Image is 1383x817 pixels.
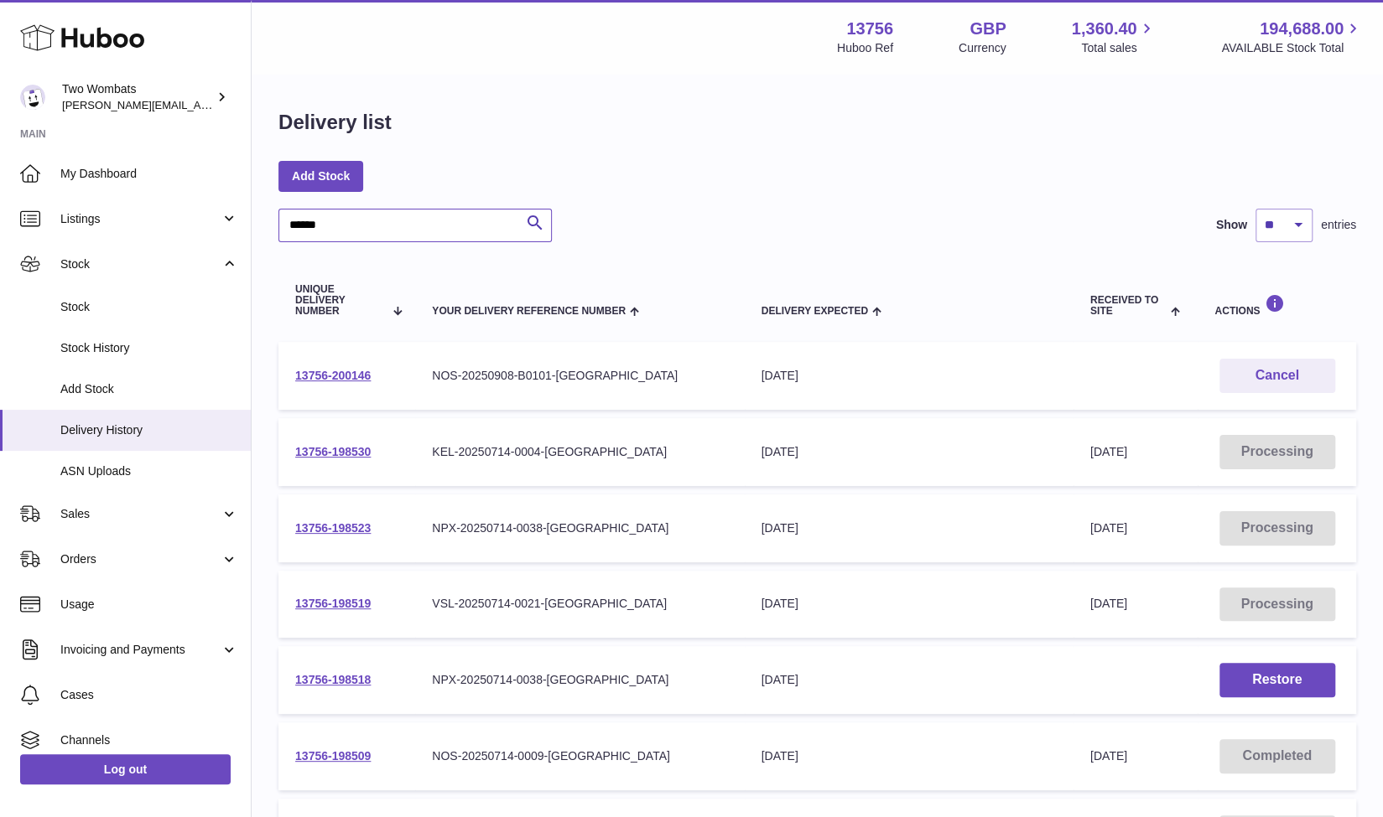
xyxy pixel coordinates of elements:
[432,520,727,536] div: NPX-20250714-0038-[GEOGRAPHIC_DATA]
[1260,18,1344,40] span: 194,688.00
[762,748,1057,764] div: [DATE]
[1221,18,1363,56] a: 194,688.00 AVAILABLE Stock Total
[60,299,238,315] span: Stock
[295,521,371,535] a: 13756-198523
[278,109,392,136] h1: Delivery list
[432,672,727,688] div: NPX-20250714-0038-[GEOGRAPHIC_DATA]
[295,284,384,318] span: Unique Delivery Number
[432,306,626,317] span: Your Delivery Reference Number
[60,687,238,703] span: Cases
[295,597,371,610] a: 13756-198519
[762,444,1057,460] div: [DATE]
[295,369,371,382] a: 13756-200146
[432,368,727,384] div: NOS-20250908-B0101-[GEOGRAPHIC_DATA]
[62,81,213,113] div: Two Wombats
[1214,294,1339,317] div: Actions
[1090,445,1127,458] span: [DATE]
[1219,663,1335,697] button: Restore
[60,422,238,438] span: Delivery History
[60,256,221,272] span: Stock
[1321,217,1356,233] span: entries
[432,444,727,460] div: KEL-20250714-0004-[GEOGRAPHIC_DATA]
[295,445,371,458] a: 13756-198530
[295,673,371,686] a: 13756-198518
[1081,40,1156,56] span: Total sales
[762,306,868,317] span: Delivery Expected
[432,748,727,764] div: NOS-20250714-0009-[GEOGRAPHIC_DATA]
[762,520,1057,536] div: [DATE]
[295,749,371,763] a: 13756-198509
[762,596,1057,612] div: [DATE]
[60,381,238,397] span: Add Stock
[1090,597,1127,610] span: [DATE]
[60,166,238,182] span: My Dashboard
[762,672,1057,688] div: [DATE]
[1221,40,1363,56] span: AVAILABLE Stock Total
[970,18,1006,40] strong: GBP
[60,463,238,479] span: ASN Uploads
[20,85,45,110] img: philip.carroll@twowombats.com
[278,161,363,191] a: Add Stock
[846,18,893,40] strong: 13756
[1090,749,1127,763] span: [DATE]
[60,597,238,613] span: Usage
[1219,359,1335,393] button: Cancel
[959,40,1006,56] div: Currency
[60,211,221,227] span: Listings
[20,754,231,784] a: Log out
[762,368,1057,384] div: [DATE]
[432,596,727,612] div: VSL-20250714-0021-[GEOGRAPHIC_DATA]
[1072,18,1137,40] span: 1,360.40
[60,340,238,356] span: Stock History
[60,642,221,658] span: Invoicing and Payments
[1072,18,1157,56] a: 1,360.40 Total sales
[62,98,426,111] span: [PERSON_NAME][EMAIL_ADDRESS][PERSON_NAME][DOMAIN_NAME]
[60,506,221,522] span: Sales
[1216,217,1247,233] label: Show
[60,732,238,748] span: Channels
[1090,295,1167,317] span: Received to Site
[60,551,221,567] span: Orders
[837,40,893,56] div: Huboo Ref
[1090,521,1127,535] span: [DATE]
